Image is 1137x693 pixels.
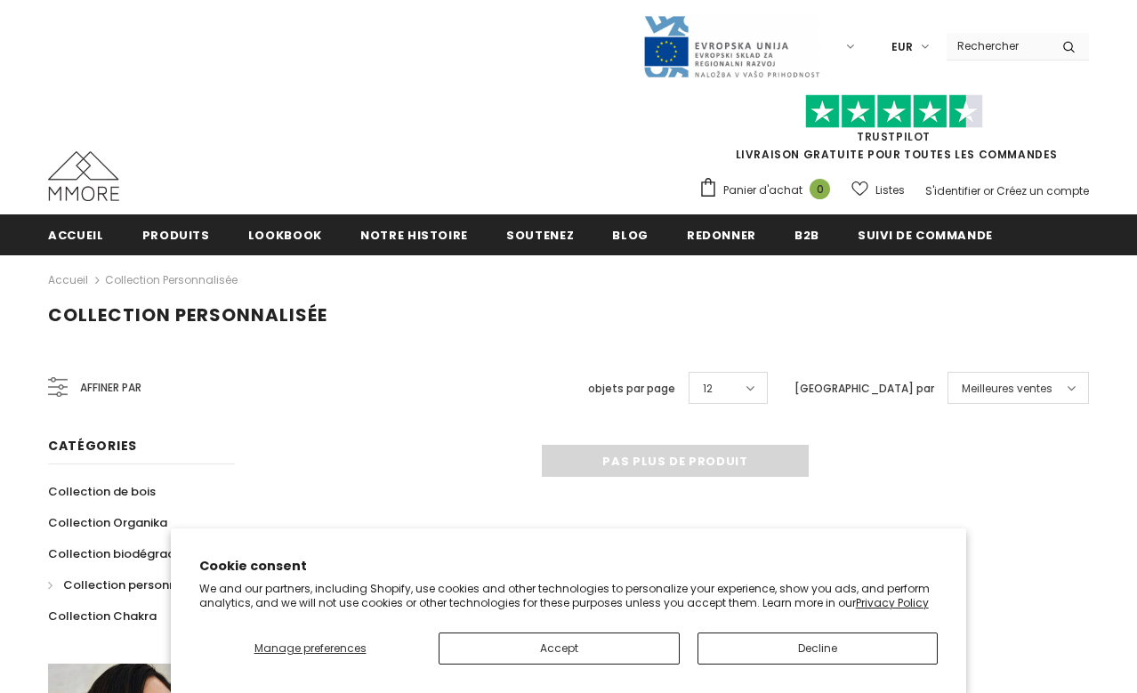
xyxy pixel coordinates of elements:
span: EUR [891,38,913,56]
a: Collection Chakra [48,600,157,632]
span: 0 [810,179,830,199]
span: 12 [703,380,713,398]
span: Meilleures ventes [962,380,1052,398]
a: Javni Razpis [642,38,820,53]
img: Javni Razpis [642,14,820,79]
a: Collection Organika [48,507,167,538]
span: Accueil [48,227,104,244]
span: Collection Organika [48,514,167,531]
button: Manage preferences [199,633,422,665]
span: Collection Chakra [48,608,157,625]
a: Redonner [687,214,756,254]
span: Collection personnalisée [63,576,211,593]
span: Suivi de commande [858,227,993,244]
a: Notre histoire [360,214,468,254]
a: Blog [612,214,649,254]
span: Produits [142,227,210,244]
span: Affiner par [80,378,141,398]
span: B2B [794,227,819,244]
a: Collection personnalisée [105,272,238,287]
span: Manage preferences [254,641,367,656]
a: Produits [142,214,210,254]
span: soutenez [506,227,574,244]
a: Collection personnalisée [48,569,211,600]
a: Accueil [48,270,88,291]
a: Privacy Policy [856,595,929,610]
a: Accueil [48,214,104,254]
a: soutenez [506,214,574,254]
span: Lookbook [248,227,322,244]
span: Collection de bois [48,483,156,500]
a: Collection biodégradable [48,538,202,569]
span: LIVRAISON GRATUITE POUR TOUTES LES COMMANDES [698,102,1089,162]
a: TrustPilot [857,129,931,144]
a: Collection de bois [48,476,156,507]
span: Catégories [48,437,137,455]
span: Collection biodégradable [48,545,202,562]
span: Listes [875,181,905,199]
a: Listes [851,174,905,205]
h2: Cookie consent [199,557,939,576]
span: Blog [612,227,649,244]
a: Lookbook [248,214,322,254]
button: Accept [439,633,679,665]
button: Decline [698,633,938,665]
img: Cas MMORE [48,151,119,201]
p: We and our partners, including Shopify, use cookies and other technologies to personalize your ex... [199,582,939,609]
span: Panier d'achat [723,181,802,199]
img: Faites confiance aux étoiles pilotes [805,94,983,129]
a: Suivi de commande [858,214,993,254]
label: [GEOGRAPHIC_DATA] par [794,380,934,398]
a: Panier d'achat 0 [698,177,839,204]
span: Notre histoire [360,227,468,244]
a: Créez un compte [996,183,1089,198]
input: Search Site [947,33,1049,59]
span: or [983,183,994,198]
a: S'identifier [925,183,980,198]
a: B2B [794,214,819,254]
label: objets par page [588,380,675,398]
span: Redonner [687,227,756,244]
span: Collection personnalisée [48,302,327,327]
